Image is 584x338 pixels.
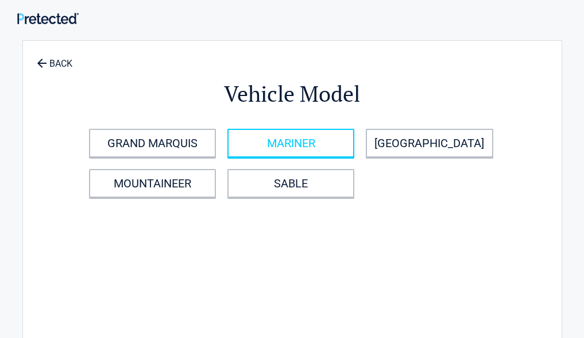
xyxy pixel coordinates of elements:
[89,169,216,198] a: MOUNTAINEER
[366,129,493,158] a: [GEOGRAPHIC_DATA]
[17,13,79,24] img: Main Logo
[227,129,354,158] a: MARINER
[227,169,354,198] a: SABLE
[86,79,498,109] h2: Vehicle Model
[89,129,216,158] a: GRAND MARQUIS
[34,48,75,68] a: BACK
